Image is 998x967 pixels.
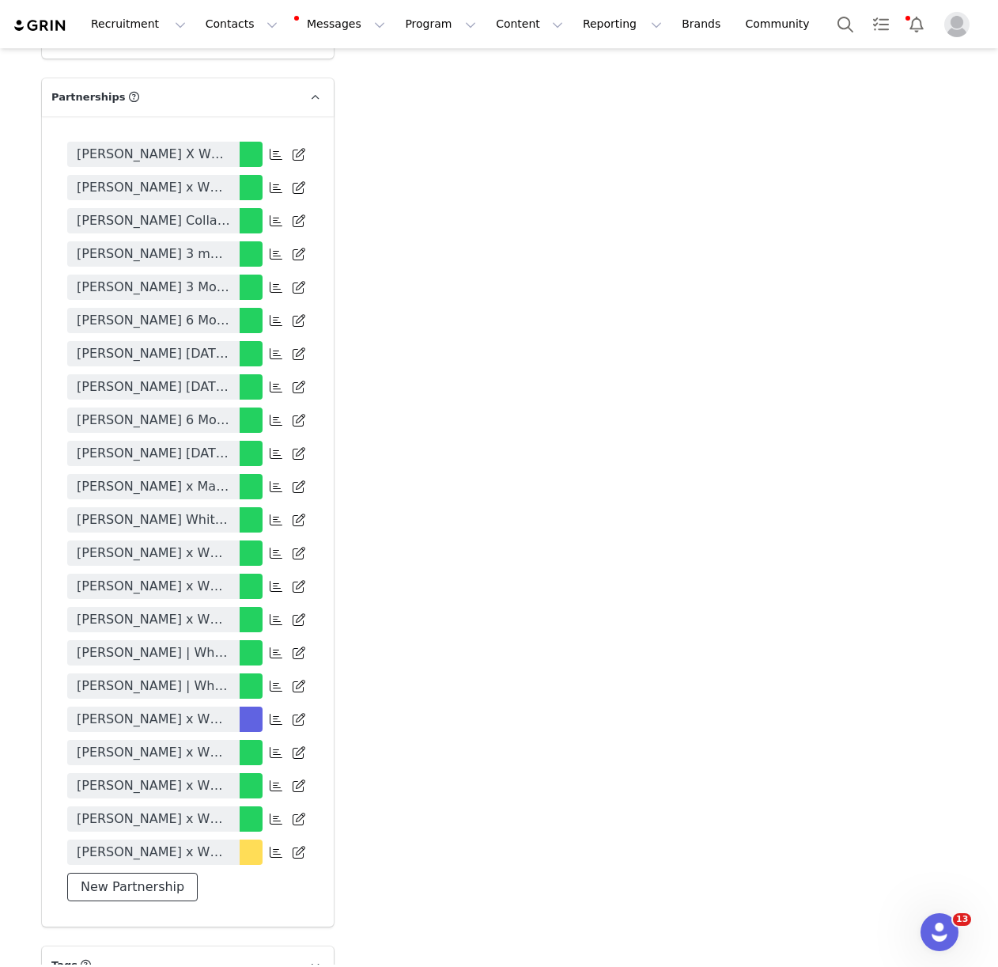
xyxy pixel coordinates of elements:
span: [PERSON_NAME] 6 Month Collaboration 2023/2024 [77,411,230,430]
iframe: Intercom live chat [921,913,958,951]
span: [PERSON_NAME] [DATE][DATE] Contract [77,377,230,396]
a: [PERSON_NAME] White [PERSON_NAME] Hot Summer Nights Contract [67,507,240,533]
button: Notifications [899,6,934,42]
button: Recruitment [81,6,195,42]
a: [PERSON_NAME] x White Fox Mid Year Sale Contract 2025 [67,773,240,798]
a: [PERSON_NAME] x White Fox Girls Night Out [DATE] [67,740,240,765]
span: [PERSON_NAME] x March Sale Contract 2024 [77,477,230,496]
span: [PERSON_NAME] x White Fox [77,178,230,197]
a: [PERSON_NAME] 3 month Collaboration 2022 [67,241,240,267]
a: Brands [672,6,735,42]
span: [PERSON_NAME] 3 month Collaboration 2022 [77,245,230,264]
button: Program [395,6,486,42]
button: Profile [935,12,985,37]
span: [PERSON_NAME] x White Fox August Sale 2025 [77,810,230,829]
a: [PERSON_NAME] x White Fox June Sale 2024 [67,540,240,566]
a: [PERSON_NAME] 6 Month Collaboration 2023/2024 [67,408,240,433]
span: [PERSON_NAME] 6 Month Collaboration 2023 [77,311,230,330]
span: [PERSON_NAME] x White Fox June Sale 2024 [77,544,230,563]
button: New Partnership [67,873,198,901]
a: [PERSON_NAME] | White Fox [DATE][DATE] 2024 [67,640,240,666]
button: Reporting [573,6,671,42]
a: [PERSON_NAME] x White Fox 6 Month Contract 2024 [67,607,240,632]
a: [PERSON_NAME] Collaboration 2022 [67,208,240,233]
a: [PERSON_NAME] x White Fox 6 Month Contract 2025 [67,840,240,865]
span: [PERSON_NAME] | White Fox Holiday Season Sale [77,677,230,696]
a: [PERSON_NAME] x White Fox [67,175,240,200]
span: [PERSON_NAME] x White Fox Girls Night Out [DATE] [77,743,230,762]
a: Tasks [864,6,898,42]
a: [PERSON_NAME] 3 Month Collaboration 2022/2023 [67,275,240,300]
button: Messages [288,6,395,42]
a: [PERSON_NAME] [DATE] Contract [67,441,240,466]
span: [PERSON_NAME] [DATE] Sale Contract [77,344,230,363]
span: [PERSON_NAME] x White Fox August Sale Contract 2024 [77,577,230,596]
button: Search [828,6,863,42]
span: [PERSON_NAME] 3 Month Collaboration 2022/2023 [77,278,230,297]
span: [PERSON_NAME] X White Fox [77,145,230,164]
a: [PERSON_NAME] [DATE][DATE] Contract [67,374,240,400]
a: [PERSON_NAME] x White Fox August Sale Contract 2024 [67,574,240,599]
span: [PERSON_NAME] Collaboration 2022 [77,211,230,230]
a: [PERSON_NAME] 6 Month Collaboration 2023 [67,308,240,333]
button: Content [486,6,573,42]
span: [PERSON_NAME] x White Fox 6 Month Contract 2025 [77,843,230,862]
span: [PERSON_NAME] x White Fox Mid Year Sale Contract 2025 [77,776,230,795]
a: Community [736,6,826,42]
a: [PERSON_NAME] X White Fox [67,142,240,167]
span: 13 [953,913,971,926]
img: grin logo [13,18,68,33]
span: [PERSON_NAME] White [PERSON_NAME] Hot Summer Nights Contract [77,510,230,529]
a: [PERSON_NAME] x March Sale Contract 2024 [67,474,240,499]
span: [PERSON_NAME] | White Fox [DATE][DATE] 2024 [77,643,230,662]
button: Contacts [196,6,287,42]
img: placeholder-profile.jpg [944,12,970,37]
span: [PERSON_NAME] [DATE] Contract [77,444,230,463]
a: [PERSON_NAME] | White Fox Holiday Season Sale [67,673,240,699]
span: [PERSON_NAME] x White Fox 6 Month Contract 2024 [77,610,230,629]
a: [PERSON_NAME] [DATE] Sale Contract [67,341,240,366]
span: Partnerships [51,89,126,105]
a: [PERSON_NAME] x White Fox August Sale 2025 [67,806,240,832]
